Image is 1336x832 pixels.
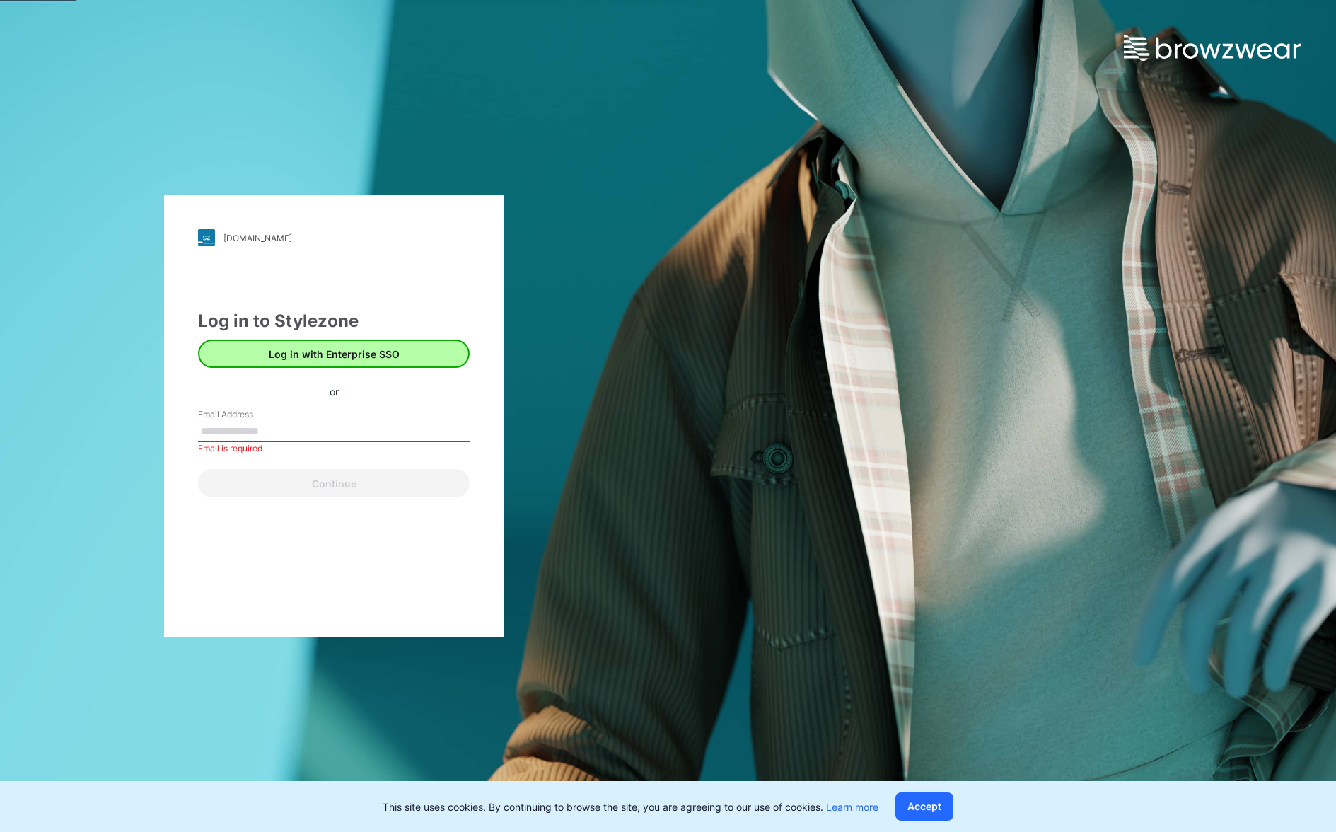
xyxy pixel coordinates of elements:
[198,442,470,455] div: Email is required
[223,233,292,243] div: [DOMAIN_NAME]
[318,383,350,398] div: or
[826,801,878,813] a: Learn more
[198,408,297,421] label: Email Address
[198,229,215,246] img: stylezone-logo.562084cfcfab977791bfbf7441f1a819.svg
[1124,35,1301,61] img: browzwear-logo.e42bd6dac1945053ebaf764b6aa21510.svg
[198,308,470,334] div: Log in to Stylezone
[198,229,470,246] a: [DOMAIN_NAME]
[895,792,953,821] button: Accept
[198,340,470,368] button: Log in with Enterprise SSO
[383,799,878,814] p: This site uses cookies. By continuing to browse the site, you are agreeing to our use of cookies.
